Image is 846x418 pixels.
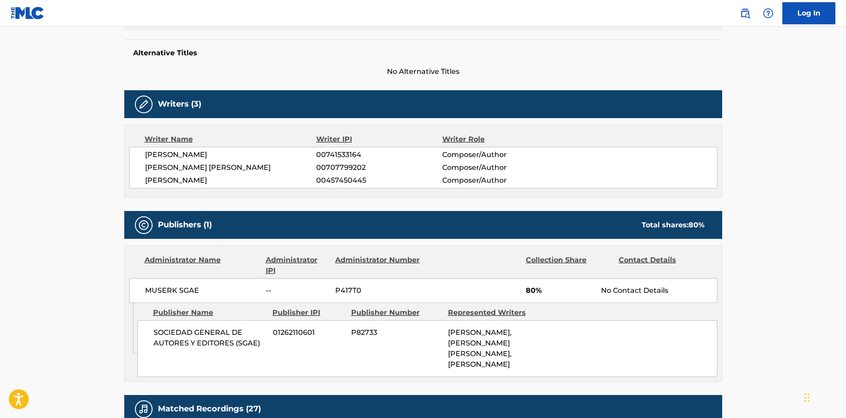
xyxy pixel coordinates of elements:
[442,162,557,173] span: Composer/Author
[442,134,557,145] div: Writer Role
[619,255,704,276] div: Contact Details
[736,4,754,22] a: Public Search
[442,150,557,160] span: Composer/Author
[316,162,442,173] span: 00707799202
[133,49,713,58] h5: Alternative Titles
[782,2,835,24] a: Log In
[138,220,149,230] img: Publishers
[266,255,329,276] div: Administrator IPI
[335,255,421,276] div: Administrator Number
[145,150,317,160] span: [PERSON_NAME]
[759,4,777,22] div: Help
[153,327,266,349] span: SOCIEDAD GENERAL DE AUTORES Y EDITORES (SGAE)
[11,7,45,19] img: MLC Logo
[316,150,442,160] span: 00741533164
[145,162,317,173] span: [PERSON_NAME] [PERSON_NAME]
[145,255,259,276] div: Administrator Name
[335,285,421,296] span: P417T0
[442,175,557,186] span: Composer/Author
[448,307,538,318] div: Represented Writers
[804,384,810,411] div: Drag
[138,404,149,414] img: Matched Recordings
[740,8,750,19] img: search
[138,99,149,110] img: Writers
[351,327,441,338] span: P82733
[763,8,773,19] img: help
[351,307,441,318] div: Publisher Number
[145,134,317,145] div: Writer Name
[448,328,512,368] span: [PERSON_NAME], [PERSON_NAME] [PERSON_NAME], [PERSON_NAME]
[316,134,442,145] div: Writer IPI
[158,404,261,414] h5: Matched Recordings (27)
[526,285,594,296] span: 80%
[316,175,442,186] span: 00457450445
[158,99,201,109] h5: Writers (3)
[601,285,716,296] div: No Contact Details
[153,307,266,318] div: Publisher Name
[145,175,317,186] span: [PERSON_NAME]
[642,220,704,230] div: Total shares:
[273,327,345,338] span: 01262110601
[689,221,704,229] span: 80 %
[802,376,846,418] iframe: Chat Widget
[266,285,329,296] span: --
[124,66,722,77] span: No Alternative Titles
[158,220,212,230] h5: Publishers (1)
[272,307,345,318] div: Publisher IPI
[145,285,260,296] span: MUSERK SGAE
[526,255,612,276] div: Collection Share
